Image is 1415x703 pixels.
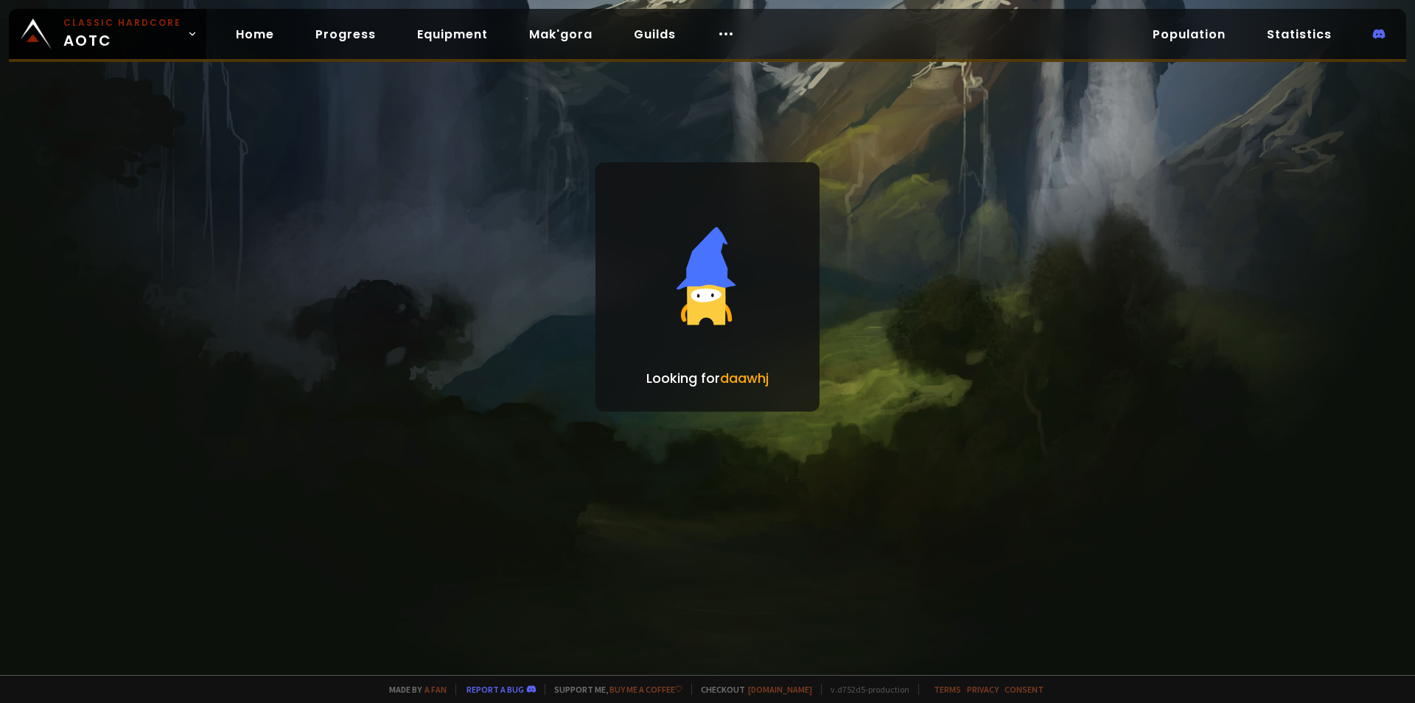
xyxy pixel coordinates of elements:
a: Equipment [405,19,500,49]
a: Statistics [1255,19,1344,49]
a: Report a bug [467,684,524,695]
p: Looking for [646,368,769,388]
span: Support me, [545,684,682,695]
a: Classic HardcoreAOTC [9,9,206,59]
a: Mak'gora [517,19,604,49]
a: a fan [424,684,447,695]
a: Home [224,19,286,49]
span: Checkout [691,684,812,695]
a: Buy me a coffee [609,684,682,695]
a: Privacy [967,684,999,695]
span: AOTC [63,16,181,52]
small: Classic Hardcore [63,16,181,30]
a: [DOMAIN_NAME] [748,684,812,695]
a: Consent [1005,684,1044,695]
a: Guilds [622,19,688,49]
a: Population [1141,19,1237,49]
span: Made by [380,684,447,695]
span: v. d752d5 - production [821,684,909,695]
a: Terms [934,684,961,695]
a: Progress [304,19,388,49]
span: daawhj [720,369,769,387]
